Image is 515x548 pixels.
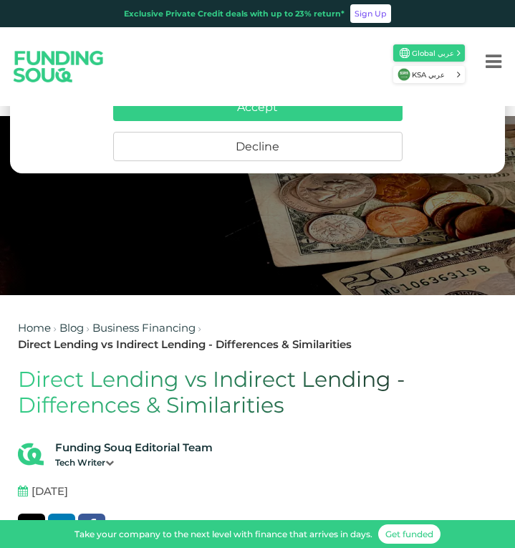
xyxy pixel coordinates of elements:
[18,321,51,335] a: Home
[472,33,515,90] button: Menu
[412,48,456,59] span: Global عربي
[59,321,84,335] a: Blog
[2,37,115,95] img: Logo
[55,456,213,469] div: Tech Writer
[18,367,497,418] h1: Direct Lending vs Indirect Lending - Differences & Similarities
[412,69,456,80] span: KSA عربي
[74,528,372,541] div: Take your company to the next level with finance that arrives in days.
[400,48,410,58] img: SA Flag
[113,132,403,161] button: Decline
[55,440,213,456] div: Funding Souq Editorial Team
[113,93,403,121] button: Accept
[350,4,391,23] a: Sign Up
[18,441,44,467] img: Blog Author
[398,68,410,81] img: SA Flag
[32,484,68,500] span: [DATE]
[92,321,196,335] a: Business Financing
[18,337,352,353] div: Direct Lending vs Indirect Lending - Differences & Similarities
[124,8,345,20] div: Exclusive Private Credit deals with up to 23% return*
[378,524,441,544] a: Get funded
